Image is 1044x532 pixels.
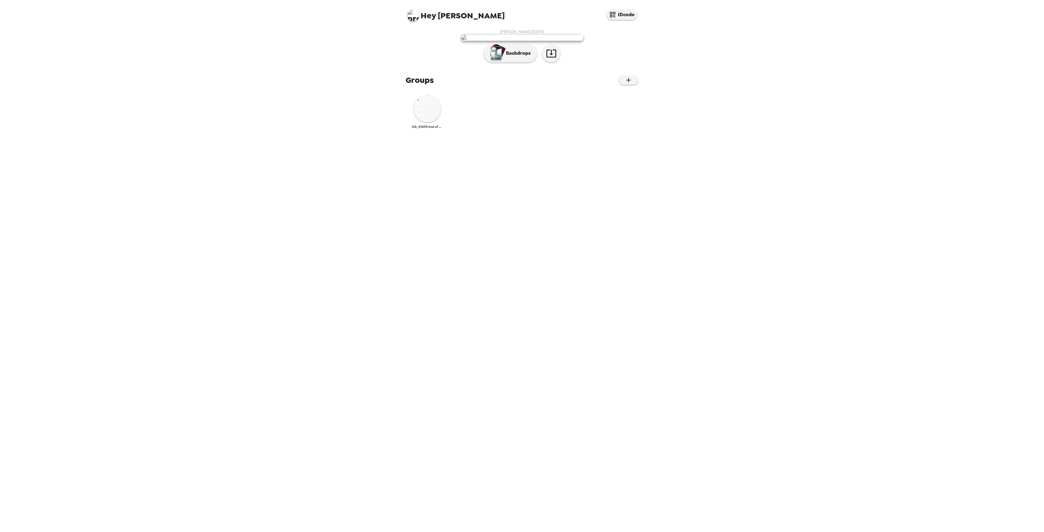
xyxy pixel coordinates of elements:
img: New Jersey Inst of Tech - Career Services [414,95,441,122]
span: Groups [406,75,434,86]
img: user [461,34,583,41]
button: Backdrops [484,44,537,62]
img: profile pic [407,9,419,21]
span: [US_STATE] Inst of Tech - Career Services [412,125,443,129]
button: IDcode [607,9,637,20]
span: [PERSON_NAME] [407,6,505,20]
span: Hey [421,10,436,21]
span: [PERSON_NAME] , [DATE] [500,29,544,34]
p: Backdrops [503,50,531,57]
